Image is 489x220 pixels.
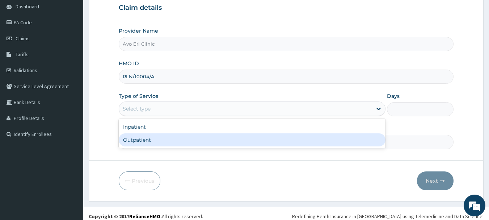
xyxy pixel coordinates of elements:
[417,171,454,190] button: Next
[119,4,454,12] h3: Claim details
[119,27,158,34] label: Provider Name
[119,171,160,190] button: Previous
[119,70,454,84] input: Enter HMO ID
[89,213,162,220] strong: Copyright © 2017 .
[123,105,151,112] div: Select type
[16,51,29,58] span: Tariffs
[16,3,39,10] span: Dashboard
[292,213,484,220] div: Redefining Heath Insurance in [GEOGRAPHIC_DATA] using Telemedicine and Data Science!
[119,92,159,100] label: Type of Service
[119,120,385,133] div: Inpatient
[119,133,385,146] div: Outpatient
[119,60,139,67] label: HMO ID
[129,213,160,220] a: RelianceHMO
[16,35,30,42] span: Claims
[387,92,400,100] label: Days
